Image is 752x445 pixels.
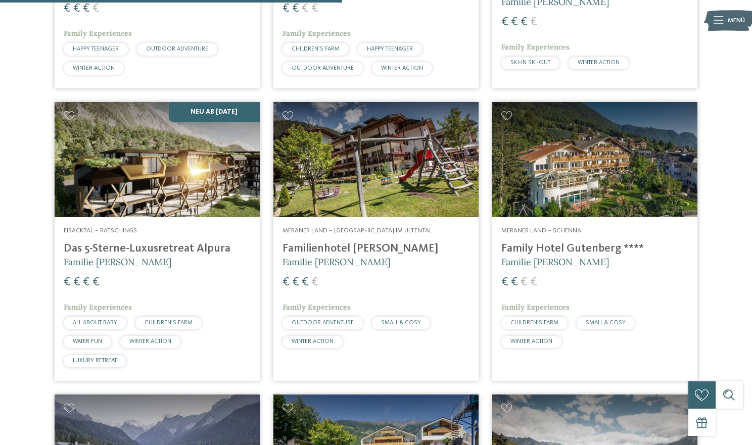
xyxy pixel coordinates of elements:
[292,276,299,288] span: €
[521,276,528,288] span: €
[283,276,290,288] span: €
[501,303,570,312] span: Family Experiences
[302,3,309,15] span: €
[292,338,334,344] span: WINTER ACTION
[311,3,318,15] span: €
[73,276,80,288] span: €
[501,242,688,256] h4: Family Hotel Gutenberg ****
[511,276,518,288] span: €
[367,46,413,52] span: HAPPY TEENAGER
[73,3,80,15] span: €
[501,16,508,28] span: €
[64,303,132,312] span: Family Experiences
[510,338,552,344] span: WINTER ACTION
[273,102,479,381] a: Familienhotels gesucht? Hier findet ihr die besten! Meraner Land – [GEOGRAPHIC_DATA] im Ultental ...
[283,303,351,312] span: Family Experiences
[64,242,251,256] h4: Das 5-Sterne-Luxusretreat Alpura
[521,16,528,28] span: €
[510,60,550,66] span: SKI-IN SKI-OUT
[381,320,421,326] span: SMALL & COSY
[92,3,100,15] span: €
[73,338,102,344] span: WATER FUN
[73,46,119,52] span: HAPPY TEENAGER
[381,65,423,71] span: WINTER ACTION
[146,46,208,52] span: OUTDOOR ADVENTURE
[64,227,137,234] span: Eisacktal – Ratschings
[64,29,132,38] span: Family Experiences
[83,3,90,15] span: €
[283,227,432,234] span: Meraner Land – [GEOGRAPHIC_DATA] im Ultental
[530,16,537,28] span: €
[311,276,318,288] span: €
[586,320,626,326] span: SMALL & COSY
[530,276,537,288] span: €
[283,256,390,268] span: Familie [PERSON_NAME]
[292,46,340,52] span: CHILDREN’S FARM
[64,3,71,15] span: €
[292,3,299,15] span: €
[501,256,609,268] span: Familie [PERSON_NAME]
[145,320,193,326] span: CHILDREN’S FARM
[501,42,570,52] span: Family Experiences
[273,102,479,217] img: Familienhotels gesucht? Hier findet ihr die besten!
[292,320,354,326] span: OUTDOOR ADVENTURE
[283,242,469,256] h4: Familienhotel [PERSON_NAME]
[501,276,508,288] span: €
[73,65,115,71] span: WINTER ACTION
[283,3,290,15] span: €
[55,102,260,381] a: Familienhotels gesucht? Hier findet ihr die besten! Neu ab [DATE] Eisacktal – Ratschings Das 5-St...
[73,358,117,364] span: LUXURY RETREAT
[578,60,620,66] span: WINTER ACTION
[292,65,354,71] span: OUTDOOR ADVENTURE
[510,320,558,326] span: CHILDREN’S FARM
[492,102,697,217] img: Family Hotel Gutenberg ****
[302,276,309,288] span: €
[73,320,117,326] span: ALL ABOUT BABY
[64,276,71,288] span: €
[83,276,90,288] span: €
[129,338,171,344] span: WINTER ACTION
[283,29,351,38] span: Family Experiences
[64,256,171,268] span: Familie [PERSON_NAME]
[501,227,581,234] span: Meraner Land – Schenna
[492,102,697,381] a: Familienhotels gesucht? Hier findet ihr die besten! Meraner Land – Schenna Family Hotel Gutenberg...
[92,276,100,288] span: €
[55,102,260,217] img: Familienhotels gesucht? Hier findet ihr die besten!
[511,16,518,28] span: €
